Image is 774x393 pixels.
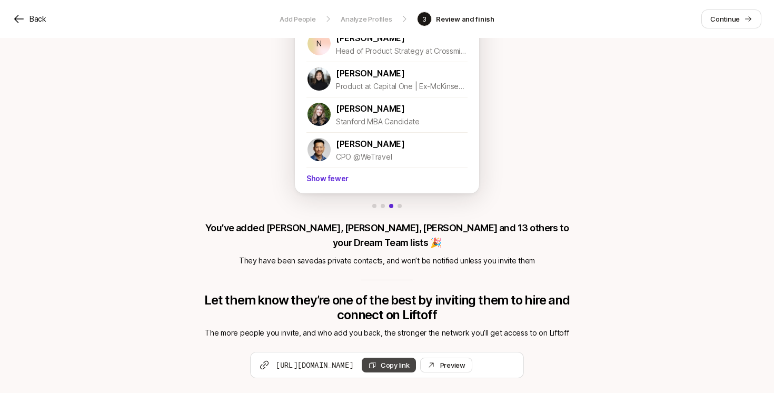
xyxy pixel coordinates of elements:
p: Product at Capital One | Ex-McKinsey Associate Partner [336,80,468,93]
p: The more people you invite, and who add you back, the stronger the network you’ll get access to o... [201,327,573,339]
p: Show fewer [306,168,468,187]
p: You’ve added [PERSON_NAME], [PERSON_NAME], [PERSON_NAME] and 13 others to your Dream Team lists 🎉 [201,221,573,250]
p: Let them know they’re one of the best by inviting them to hire and connect on Liftoff [201,293,573,322]
a: Continue [701,9,761,28]
p: Stanford MBA Candidate [336,115,468,128]
p: [PERSON_NAME] [336,102,405,115]
p: N [316,37,322,50]
img: 1698421680462 [307,67,331,91]
p: Back [29,13,46,25]
p: Review and finish [436,14,494,24]
p: [PERSON_NAME] [336,137,405,151]
p: Head of Product Strategy at Crossmint | Former Coinbase BizOps, [PERSON_NAME] [336,45,468,57]
span: [URL][DOMAIN_NAME] [276,360,353,370]
p: Analyze Profiles [341,14,392,24]
p: Continue [710,14,740,24]
p: Add People [280,14,315,24]
a: Preview [420,358,472,372]
button: Copy link [362,358,416,372]
p: They have been saved as private contacts , and won’t be notified unless you invite them [201,254,573,267]
div: Preview [440,360,465,370]
img: 1651862386856 [307,103,331,126]
p: CPO @WeTravel [336,151,468,163]
p: [PERSON_NAME] [336,66,405,80]
img: 1623824340553 [307,138,331,161]
p: 3 [422,14,426,24]
p: [PERSON_NAME] [336,31,405,45]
